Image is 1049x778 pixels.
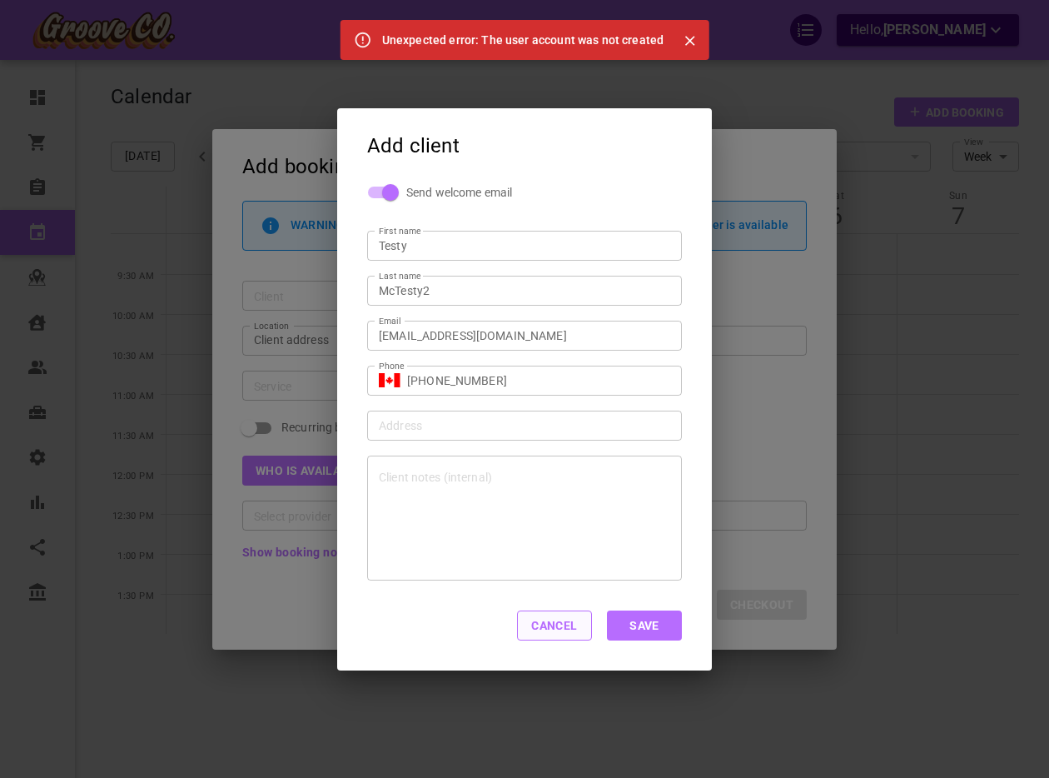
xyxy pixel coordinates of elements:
[379,270,420,282] label: Last name
[379,368,400,393] button: Select country
[379,315,400,327] label: Email
[379,225,420,237] label: First name
[379,360,405,372] label: Phone
[677,28,702,53] button: Close
[382,25,664,55] div: Unexpected error: The user account was not created
[337,108,712,183] h2: Add client
[517,611,592,641] button: Cancel
[406,184,512,201] span: Send welcome email
[607,611,682,641] button: Save
[371,415,660,436] input: Address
